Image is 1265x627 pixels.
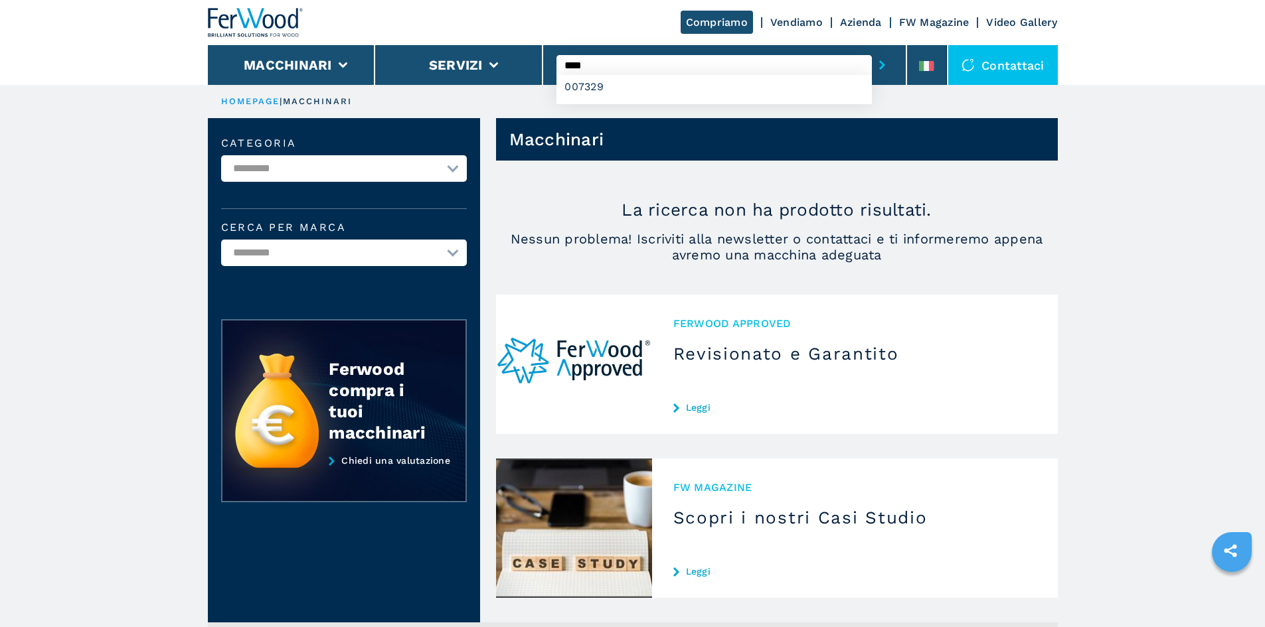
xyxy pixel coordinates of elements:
[283,96,353,107] p: macchinari
[496,458,652,598] img: Scopri i nostri Casi Studio
[770,16,823,29] a: Vendiamo
[280,96,282,106] span: |
[221,222,467,233] label: Cerca per marca
[681,11,753,34] a: Compriamo
[1214,534,1247,567] a: sharethis
[673,480,1037,495] span: FW MAGAZINE
[840,16,882,29] a: Azienda
[899,16,970,29] a: FW Magazine
[673,343,1037,364] h3: Revisionato e Garantito
[986,16,1057,29] a: Video Gallery
[496,199,1058,220] p: La ricerca non ha prodotto risultati.
[496,295,652,434] img: Revisionato e Garantito
[1209,567,1255,617] iframe: Chat
[208,8,303,37] img: Ferwood
[673,507,1037,528] h3: Scopri i nostri Casi Studio
[872,50,892,80] button: submit-button
[948,45,1058,85] div: Contattaci
[329,358,439,443] div: Ferwood compra i tuoi macchinari
[673,316,1037,331] span: Ferwood Approved
[962,58,975,72] img: Contattaci
[221,455,467,503] a: Chiedi una valutazione
[429,57,483,73] button: Servizi
[673,402,1037,413] a: Leggi
[673,566,1037,577] a: Leggi
[221,96,280,106] a: HOMEPAGE
[556,75,872,99] div: 007329
[509,129,604,150] h1: Macchinari
[244,57,332,73] button: Macchinari
[221,138,467,149] label: Categoria
[496,231,1058,263] span: Nessun problema! Iscriviti alla newsletter o contattaci e ti informeremo appena avremo una macchi...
